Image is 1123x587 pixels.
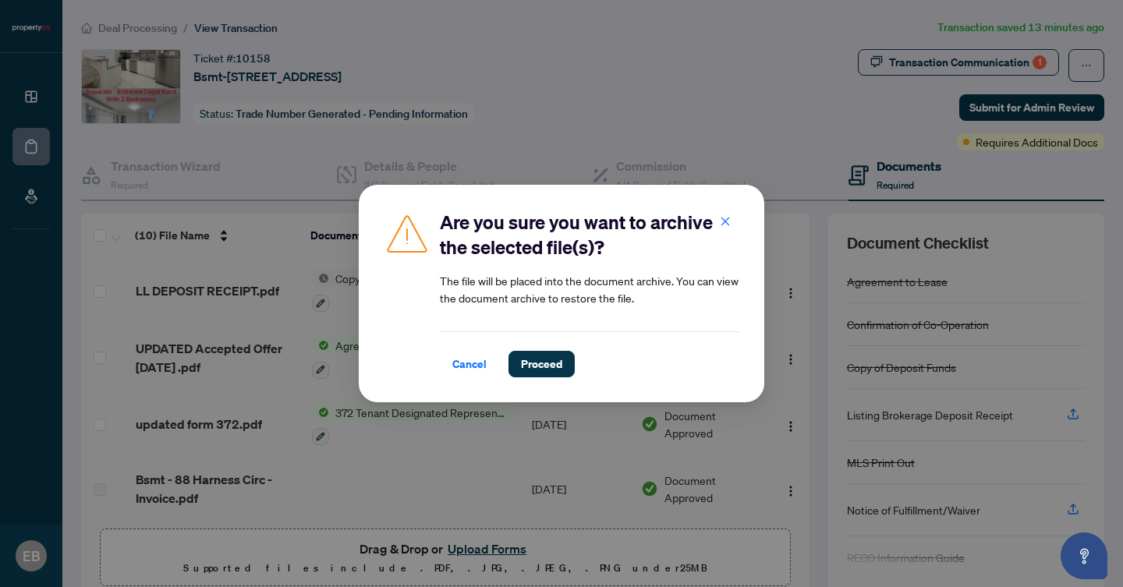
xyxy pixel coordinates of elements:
[508,351,575,377] button: Proceed
[452,352,487,377] span: Cancel
[1061,532,1107,579] button: Open asap
[720,216,731,227] span: close
[440,210,739,260] h2: Are you sure you want to archive the selected file(s)?
[440,351,499,377] button: Cancel
[521,352,562,377] span: Proceed
[440,272,739,306] article: The file will be placed into the document archive. You can view the document archive to restore t...
[384,210,430,256] img: Caution Icon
